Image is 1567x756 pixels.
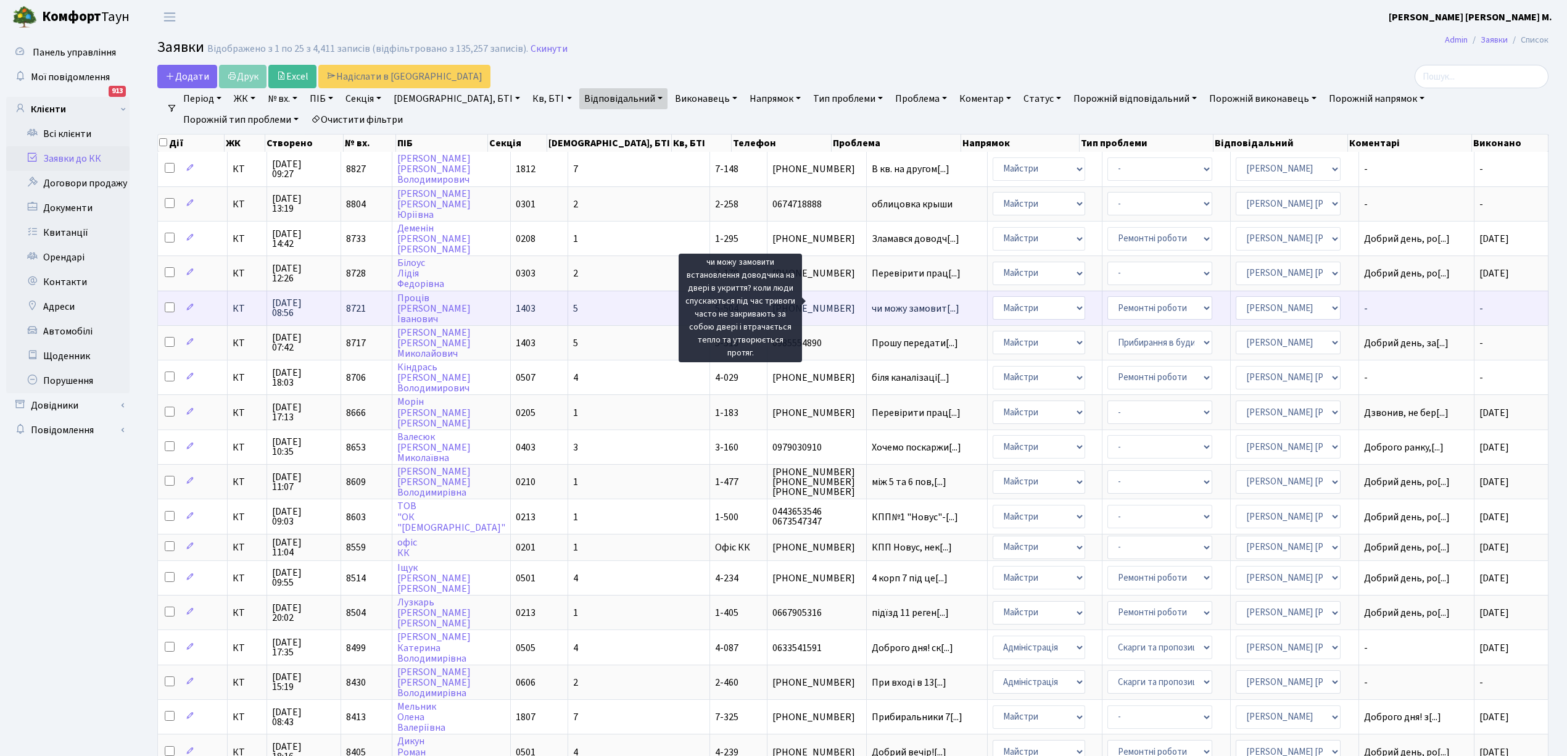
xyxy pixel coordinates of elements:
[772,507,861,526] span: 0443653546 0673547347
[1479,641,1509,655] span: [DATE]
[1364,232,1450,246] span: Добрий день, ро[...]
[265,135,344,152] th: Створено
[6,245,130,270] a: Орендарі
[1364,475,1450,489] span: Добрий день, ро[...]
[1364,406,1449,420] span: Дзвонив, не бер[...]
[397,500,505,534] a: ТОВ"ОК"[DEMOGRAPHIC_DATA]"
[233,512,262,522] span: КТ
[1426,27,1567,53] nav: breadcrumb
[233,234,262,244] span: КТ
[1364,441,1444,454] span: Доброго ранку,[...]
[872,541,952,554] span: КПП Новус, нек[...]
[272,333,336,352] span: [DATE] 07:42
[516,371,535,384] span: 0507
[516,267,535,280] span: 0303
[233,542,262,552] span: КТ
[42,7,101,27] b: Комфорт
[1479,406,1509,420] span: [DATE]
[272,368,336,388] span: [DATE] 18:03
[1364,541,1450,554] span: Добрий день, ро[...]
[573,510,578,524] span: 1
[33,46,116,59] span: Панель управління
[272,264,336,283] span: [DATE] 12:26
[346,441,366,454] span: 8653
[1479,371,1483,384] span: -
[272,229,336,249] span: [DATE] 14:42
[397,665,471,700] a: [PERSON_NAME][PERSON_NAME]Володимирівна
[1445,33,1468,46] a: Admin
[516,232,535,246] span: 0208
[573,710,578,724] span: 7
[1364,199,1468,209] span: -
[516,197,535,211] span: 0301
[272,437,336,457] span: [DATE] 10:35
[772,442,861,452] span: 0979030910
[772,338,861,348] span: 0985554890
[397,256,444,291] a: БілоусЛідіяФедорівна
[1364,336,1449,350] span: Добрий день, за[...]
[961,135,1080,152] th: Напрямок
[516,302,535,315] span: 1403
[745,88,806,109] a: Напрямок
[272,402,336,422] span: [DATE] 17:13
[233,304,262,314] span: КТ
[573,676,578,689] span: 2
[42,7,130,28] span: Таун
[715,606,738,620] span: 1-405
[229,88,260,109] a: ЖК
[233,477,262,487] span: КТ
[396,135,488,152] th: ПІБ
[233,712,262,722] span: КТ
[516,441,535,454] span: 0403
[772,678,861,687] span: [PHONE_NUMBER]
[6,344,130,368] a: Щоденник
[1213,135,1348,152] th: Відповідальний
[272,194,336,214] span: [DATE] 13:19
[233,268,262,278] span: КТ
[772,408,861,418] span: [PHONE_NUMBER]
[732,135,832,152] th: Телефон
[954,88,1016,109] a: Коментар
[397,631,471,665] a: [PERSON_NAME]КатеринаВолодимирівна
[573,441,578,454] span: 3
[832,135,962,152] th: Проблема
[715,641,738,655] span: 4-087
[233,408,262,418] span: КТ
[1080,135,1213,152] th: Тип проблеми
[272,672,336,692] span: [DATE] 15:19
[573,162,578,176] span: 7
[715,710,738,724] span: 7-325
[715,197,738,211] span: 2-258
[1479,541,1509,554] span: [DATE]
[6,122,130,146] a: Всі клієнти
[346,641,366,655] span: 8499
[516,571,535,585] span: 0501
[1472,135,1548,152] th: Виконано
[1019,88,1066,109] a: Статус
[715,541,750,554] span: Офіс КК
[573,606,578,620] span: 1
[1364,571,1450,585] span: Добрий день, ро[...]
[207,43,528,55] div: Відображено з 1 по 25 з 4,411 записів (відфільтровано з 135,257 записів).
[516,676,535,689] span: 0606
[1364,606,1450,620] span: Добрий день, ро[...]
[1479,710,1509,724] span: [DATE]
[573,406,578,420] span: 1
[1481,33,1508,46] a: Заявки
[573,336,578,350] span: 5
[263,88,302,109] a: № вх.
[808,88,888,109] a: Тип проблеми
[272,159,336,179] span: [DATE] 09:27
[6,270,130,294] a: Контакти
[1364,710,1441,724] span: Доброго дня! з[...]
[6,368,130,393] a: Порушення
[516,406,535,420] span: 0205
[715,406,738,420] span: 1-183
[872,302,959,315] span: чи можу замовит[...]
[1364,678,1468,687] span: -
[715,232,738,246] span: 1-295
[872,475,946,489] span: між 5 та 6 пов,[...]
[6,393,130,418] a: Довідники
[1364,373,1468,383] span: -
[516,510,535,524] span: 0213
